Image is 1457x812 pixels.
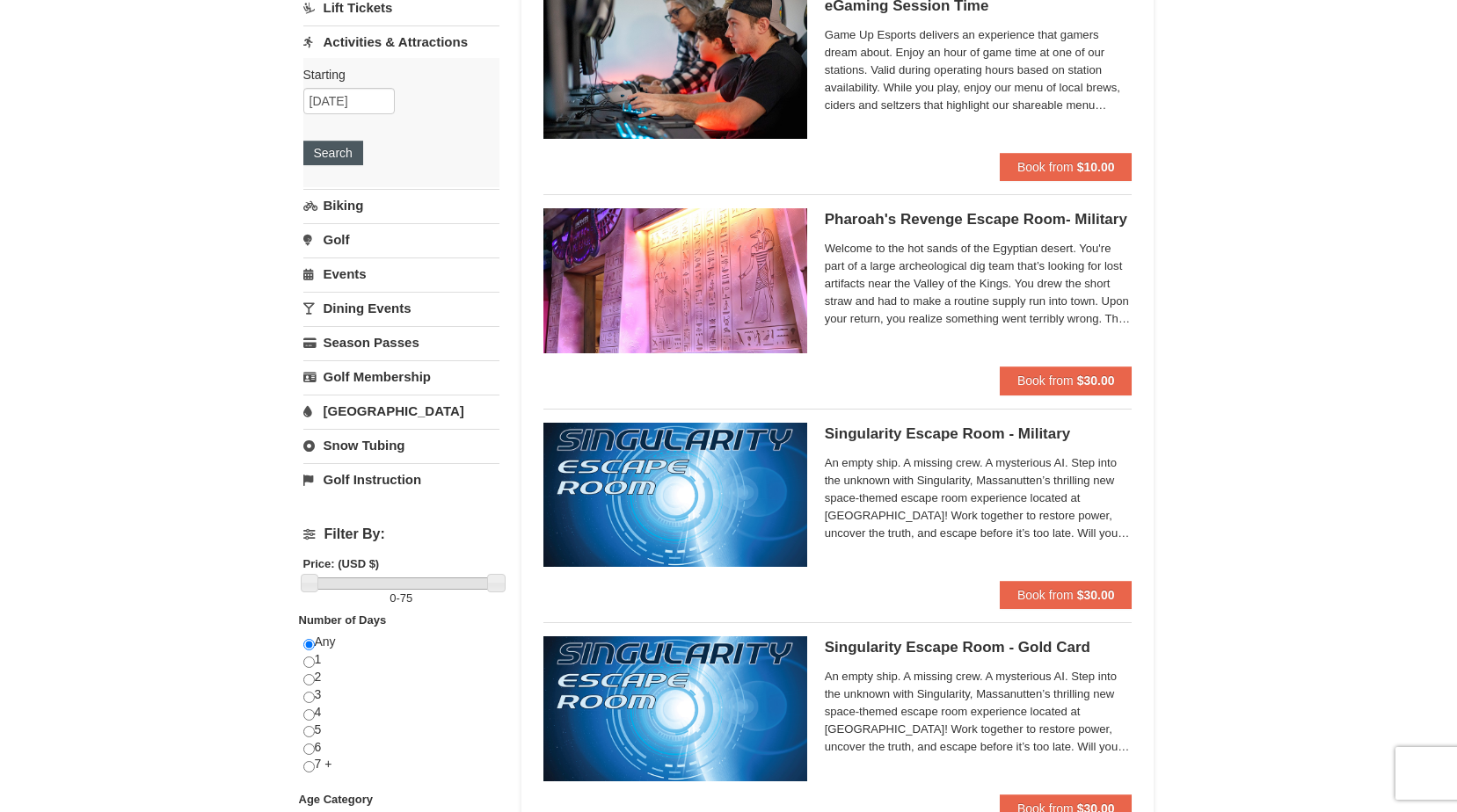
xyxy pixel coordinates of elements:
[303,557,380,570] strong: Price: (USD $)
[1000,153,1133,181] button: Book from $10.00
[303,395,499,427] a: [GEOGRAPHIC_DATA]
[303,590,499,607] label: -
[299,793,374,806] strong: Age Category
[825,425,1133,443] h5: Singularity Escape Room - Military
[303,429,499,461] a: Snow Tubing
[303,360,499,393] a: Golf Membership
[825,240,1133,328] span: Welcome to the hot sands of the Egyptian desert. You're part of a large archeological dig team th...
[299,613,387,627] strong: Number of Days
[303,292,499,324] a: Dining Events
[1017,373,1074,388] span: Book from
[400,591,412,605] span: 75
[303,634,499,791] div: Any 1 2 3 4 5 6 7 +
[1077,588,1115,602] strong: $30.00
[303,463,499,496] a: Golf Instruction
[825,639,1133,656] h5: Singularity Escape Room - Gold Card
[303,25,499,58] a: Activities & Attractions
[1077,373,1115,388] strong: $30.00
[543,423,807,567] img: 6619913-520-2f5f5301.jpg
[543,208,807,352] img: 6619913-410-20a124c9.jpg
[1017,588,1074,602] span: Book from
[303,257,499,290] a: Events
[390,591,396,605] span: 0
[1017,160,1074,174] span: Book from
[303,141,363,165] button: Search
[1000,366,1133,395] button: Book from $30.00
[825,454,1133,542] span: An empty ship. A missing crew. A mysterious AI. Step into the unknown with Singularity, Massanutt...
[1000,581,1133,609] button: Book from $30.00
[303,223,499,256] a: Golf
[303,189,499,221] a: Biking
[303,66,486,83] label: Starting
[1077,160,1115,174] strong: $10.00
[543,636,807,780] img: 6619913-513-94f1c799.jpg
[825,668,1133,756] span: An empty ship. A missing crew. A mysterious AI. Step into the unknown with Singularity, Massanutt...
[303,326,499,359] a: Season Passes
[825,211,1133,228] h5: Pharoah's Revenge Escape Room- Military
[303,526,499,542] h4: Filter By:
[825,26,1133,114] span: Game Up Esports delivers an experience that gamers dream about. Enjoy an hour of game time at one...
